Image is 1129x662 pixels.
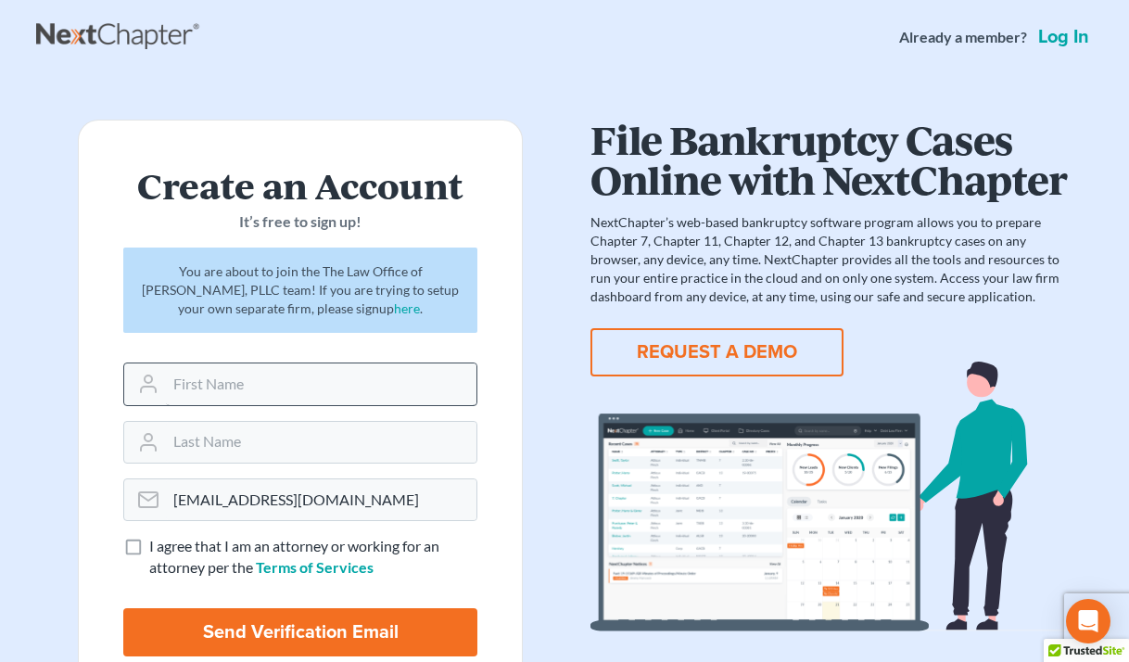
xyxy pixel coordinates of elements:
input: Send Verification Email [123,608,477,656]
img: dashboard-867a026336fddd4d87f0941869007d5e2a59e2bc3a7d80a2916e9f42c0117099.svg [590,362,1067,631]
div: You are about to join the The Law Office of [PERSON_NAME], PLLC team! If you are trying to setup ... [123,248,477,333]
div: Open Intercom Messenger [1066,599,1110,643]
strong: Already a member? [899,27,1027,48]
input: First Name [166,363,476,404]
p: NextChapter’s web-based bankruptcy software program allows you to prepare Chapter 7, Chapter 11, ... [590,213,1067,306]
input: Last Name [166,422,476,463]
span: I agree that I am an attorney or working for an attorney per the [149,537,439,576]
h1: File Bankruptcy Cases Online with NextChapter [590,120,1067,198]
p: It’s free to sign up! [123,211,477,233]
a: here [394,300,420,316]
input: Email Address [166,479,476,520]
button: REQUEST A DEMO [590,328,844,376]
h2: Create an Account [123,165,477,204]
a: Log in [1034,28,1093,46]
a: Terms of Services [256,558,374,576]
